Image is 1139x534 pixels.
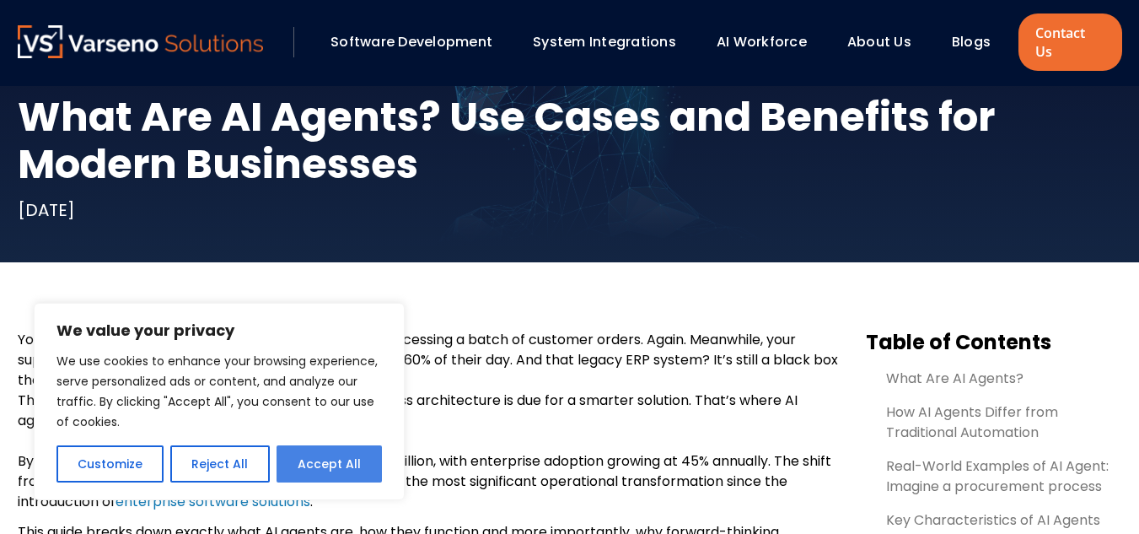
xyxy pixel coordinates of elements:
[1018,13,1121,71] a: Contact Us
[170,445,269,483] button: Reject All
[866,456,1122,497] a: Real-World Examples of AI Agent: Imagine a procurement process
[18,391,798,430] span: These aren’t staffing issues, they’re signs that your business architecture is due for a smarter ...
[524,28,700,57] div: System Integrations
[952,32,991,51] a: Blogs
[839,28,935,57] div: About Us
[866,402,1122,443] a: How AI Agents Differ from Traditional Automation
[943,28,1014,57] div: Blogs
[56,351,382,432] p: We use cookies to enhance your browsing experience, serve personalized ads or content, and analyz...
[18,25,264,59] a: Varseno Solutions – Product Engineering & IT Services
[56,445,164,483] button: Customize
[310,492,313,511] span: .
[18,198,75,222] div: [DATE]
[322,28,516,57] div: Software Development
[18,25,264,58] img: Varseno Solutions – Product Engineering & IT Services
[717,32,807,51] a: AI Workforce
[533,32,676,51] a: System Integrations
[708,28,830,57] div: AI Workforce
[866,330,1122,355] h3: Table of Contents
[866,510,1122,531] a: Key Characteristics of AI Agents
[56,321,382,341] p: We value your privacy
[18,94,1122,188] h1: What Are AI Agents? Use Cases and Benefits for Modern Businesses
[847,32,911,51] a: About Us
[116,492,310,511] a: enterprise software solutions
[277,445,382,483] button: Accept All
[18,330,838,390] span: Your operations team just spent three hours manually processing a batch of customer orders. Again...
[866,369,1122,389] a: What Are AI Agents?
[330,32,492,51] a: Software Development
[18,451,831,511] span: By 2030, the AI agent market is projected to reach $42.7 billion, with enterprise adoption growin...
